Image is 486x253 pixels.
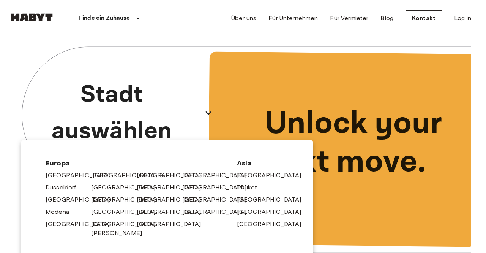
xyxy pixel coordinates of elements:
[182,195,254,204] a: [GEOGRAPHIC_DATA]
[237,220,309,229] a: [GEOGRAPHIC_DATA]
[84,45,128,50] div: Keywords nach Traffic
[32,44,38,50] img: tab_domain_overview_orange.svg
[182,207,254,216] a: [GEOGRAPHIC_DATA]
[46,220,118,229] a: [GEOGRAPHIC_DATA]
[237,183,265,192] a: Phuket
[182,183,254,192] a: [GEOGRAPHIC_DATA]
[237,159,289,168] span: Asia
[237,195,309,204] a: [GEOGRAPHIC_DATA]
[21,12,37,18] div: v 4.0.25
[75,44,81,50] img: tab_keywords_by_traffic_grey.svg
[91,195,163,204] a: [GEOGRAPHIC_DATA]
[237,207,309,216] a: [GEOGRAPHIC_DATA]
[46,159,225,168] span: Europa
[46,171,118,180] a: [GEOGRAPHIC_DATA]
[137,183,209,192] a: [GEOGRAPHIC_DATA]
[137,207,209,216] a: [GEOGRAPHIC_DATA]
[91,207,163,216] a: [GEOGRAPHIC_DATA]
[137,220,209,229] a: [GEOGRAPHIC_DATA]
[237,171,309,180] a: [GEOGRAPHIC_DATA]
[12,12,18,18] img: logo_orange.svg
[91,183,163,192] a: [GEOGRAPHIC_DATA]
[12,20,18,26] img: website_grey.svg
[46,183,84,192] a: Dusseldorf
[137,171,209,180] a: [GEOGRAPHIC_DATA]
[46,195,118,204] a: [GEOGRAPHIC_DATA]
[40,45,57,50] div: Domain
[46,207,77,216] a: Modena
[91,220,163,238] a: [GEOGRAPHIC_DATA][PERSON_NAME]
[93,171,165,180] a: [GEOGRAPHIC_DATA]
[20,20,84,26] div: Domain: [DOMAIN_NAME]
[182,171,254,180] a: [GEOGRAPHIC_DATA]
[137,195,209,204] a: [GEOGRAPHIC_DATA]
